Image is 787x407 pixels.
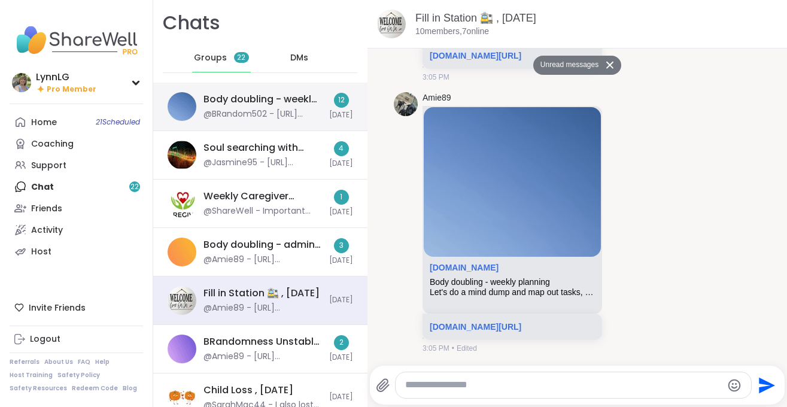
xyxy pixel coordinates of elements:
[430,277,595,287] div: Body doubling - weekly planning
[394,92,418,116] img: https://sharewell-space-live.sfo3.digitaloceanspaces.com/user-generated/c3bd44a5-f966-4702-9748-c...
[168,238,196,266] img: Body doubling - admin, Oct 06
[290,52,308,64] span: DMs
[452,343,454,354] span: •
[329,295,353,305] span: [DATE]
[10,384,67,393] a: Safety Resources
[329,207,353,217] span: [DATE]
[203,238,322,251] div: Body doubling - admin, [DATE]
[168,92,196,121] img: Body doubling - weekly planning , Oct 06
[203,287,320,300] div: Fill in Station 🚉 , [DATE]
[10,198,143,219] a: Friends
[10,358,39,366] a: Referrals
[31,138,74,150] div: Coaching
[203,141,322,154] div: Soul searching with music -Special topic edition! , [DATE]
[10,133,143,154] a: Coaching
[10,241,143,262] a: Host
[10,219,143,241] a: Activity
[57,371,100,379] a: Safety Policy
[334,141,349,156] div: 4
[430,322,521,332] a: [DOMAIN_NAME][URL]
[163,10,220,37] h1: Chats
[334,238,349,253] div: 3
[430,51,521,60] a: [DOMAIN_NAME][URL]
[10,371,53,379] a: Host Training
[123,384,137,393] a: Blog
[727,378,742,393] button: Emoji picker
[203,254,322,266] div: @Amie89 - [URL][DOMAIN_NAME]
[36,71,96,84] div: LynnLG
[168,141,196,169] img: Soul searching with music -Special topic edition! , Oct 06
[457,343,477,354] span: Edited
[31,160,66,172] div: Support
[203,302,322,314] div: @Amie89 - [URL][DOMAIN_NAME]
[168,335,196,363] img: BRandomness Unstable Connection Open Forum, Oct 06
[203,205,322,217] div: @ShareWell - Important update: Your host can no longer attend this session but you can still conn...
[334,93,349,108] div: 12
[10,329,143,350] a: Logout
[203,335,322,348] div: BRandomness Unstable Connection Open Forum, [DATE]
[334,335,349,350] div: 2
[424,107,601,256] img: Body doubling - weekly planning
[10,111,143,133] a: Home21Scheduled
[430,287,595,297] div: Let's do a mind dump and map out tasks, goals, and appointments for the upcoming week.
[415,12,536,24] a: Fill in Station 🚉 , [DATE]
[31,203,62,215] div: Friends
[415,26,489,38] p: 10 members, 7 online
[44,358,73,366] a: About Us
[10,297,143,318] div: Invite Friends
[377,10,406,38] img: Fill in Station 🚉 , Oct 06
[423,343,449,354] span: 3:05 PM
[329,353,353,363] span: [DATE]
[168,286,196,315] img: Fill in Station 🚉 , Oct 06
[203,190,322,203] div: Weekly Caregiver Support Space, [DATE]
[405,379,722,391] textarea: Type your message
[533,56,602,75] button: Unread messages
[10,19,143,61] img: ShareWell Nav Logo
[194,52,227,64] span: Groups
[329,392,353,402] span: [DATE]
[334,190,349,205] div: 1
[423,72,449,83] span: 3:05 PM
[329,110,353,120] span: [DATE]
[95,358,110,366] a: Help
[203,93,322,106] div: Body doubling - weekly planning , [DATE]
[47,84,96,95] span: Pro Member
[72,384,118,393] a: Redeem Code
[96,117,140,127] span: 21 Scheduled
[30,333,60,345] div: Logout
[31,246,51,258] div: Host
[203,108,322,120] div: @BRandom502 - [URL][DOMAIN_NAME]
[12,73,31,92] img: LynnLG
[31,224,63,236] div: Activity
[31,117,57,129] div: Home
[168,189,196,218] img: Weekly Caregiver Support Space, Oct 06
[203,384,293,397] div: Child Loss , [DATE]
[10,154,143,176] a: Support
[78,358,90,366] a: FAQ
[430,263,499,272] a: Attachment
[203,351,322,363] div: @Amie89 - [URL][DOMAIN_NAME]
[752,372,779,399] button: Send
[237,53,245,63] span: 22
[329,159,353,169] span: [DATE]
[203,157,322,169] div: @Jasmine95 - [URL][DOMAIN_NAME]
[423,92,451,104] a: Amie89
[329,256,353,266] span: [DATE]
